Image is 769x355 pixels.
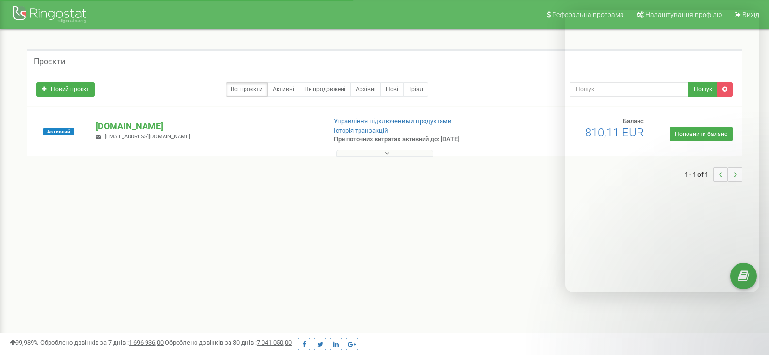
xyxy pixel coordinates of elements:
span: 99,989% [10,339,39,346]
span: Активний [43,128,74,135]
span: Оброблено дзвінків за 7 днів : [40,339,164,346]
a: Новий проєкт [36,82,95,97]
a: Всі проєкти [226,82,268,97]
a: Архівні [350,82,381,97]
iframe: Intercom live chat [565,10,759,292]
p: [DOMAIN_NAME] [96,120,318,133]
a: Управління підключеними продуктами [334,118,452,125]
a: Тріал [403,82,428,97]
a: Активні [267,82,299,97]
a: Історія транзакцій [334,127,388,134]
span: Реферальна програма [552,11,624,18]
u: 7 041 050,00 [257,339,292,346]
a: Не продовжені [299,82,351,97]
iframe: Intercom live chat [736,300,759,323]
h5: Проєкти [34,57,65,66]
span: [EMAIL_ADDRESS][DOMAIN_NAME] [105,134,190,140]
u: 1 696 936,00 [129,339,164,346]
p: При поточних витратах активний до: [DATE] [334,135,497,144]
a: Нові [380,82,404,97]
span: Оброблено дзвінків за 30 днів : [165,339,292,346]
